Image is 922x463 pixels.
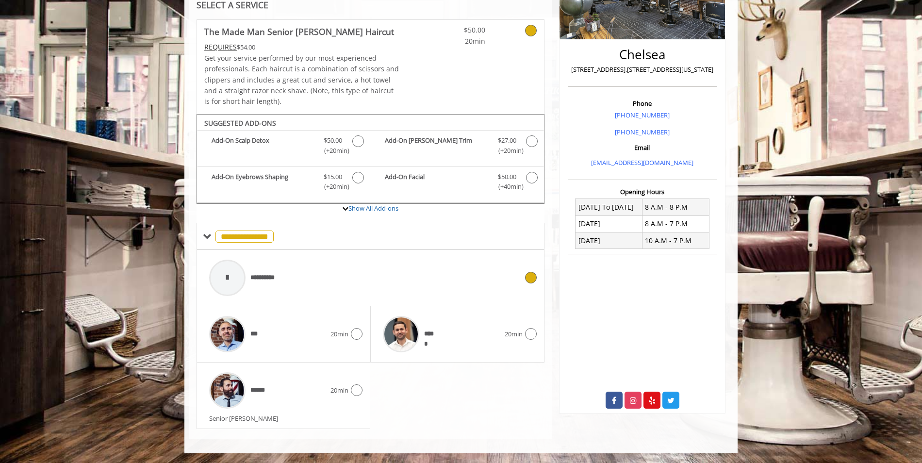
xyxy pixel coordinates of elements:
[576,199,642,215] td: [DATE] To [DATE]
[204,118,276,128] b: SUGGESTED ADD-ONS
[591,158,693,167] a: [EMAIL_ADDRESS][DOMAIN_NAME]
[348,204,398,213] a: Show All Add-ons
[498,135,516,146] span: $27.00
[204,53,399,107] p: Get your service performed by our most experienced professionals. Each haircut is a combination o...
[385,172,488,192] b: Add-On Facial
[570,144,714,151] h3: Email
[642,232,709,249] td: 10 A.M - 7 P.M
[324,135,342,146] span: $50.00
[375,172,539,195] label: Add-On Facial
[212,135,314,156] b: Add-On Scalp Detox
[212,172,314,192] b: Add-On Eyebrows Shaping
[576,232,642,249] td: [DATE]
[493,182,521,192] span: (+40min )
[505,329,523,339] span: 20min
[204,42,399,52] div: $54.00
[330,385,348,396] span: 20min
[428,25,485,35] span: $50.00
[204,25,394,38] b: The Made Man Senior [PERSON_NAME] Haircut
[319,146,347,156] span: (+20min )
[493,146,521,156] span: (+20min )
[319,182,347,192] span: (+20min )
[570,65,714,75] p: [STREET_ADDRESS],[STREET_ADDRESS][US_STATE]
[642,215,709,232] td: 8 A.M - 7 P.M
[642,199,709,215] td: 8 A.M - 8 P.M
[498,172,516,182] span: $50.00
[202,135,365,158] label: Add-On Scalp Detox
[202,172,365,195] label: Add-On Eyebrows Shaping
[197,114,544,204] div: The Made Man Senior Barber Haircut Add-onS
[197,0,544,10] div: SELECT A SERVICE
[615,111,670,119] a: [PHONE_NUMBER]
[385,135,488,156] b: Add-On [PERSON_NAME] Trim
[570,48,714,62] h2: Chelsea
[576,215,642,232] td: [DATE]
[428,36,485,47] span: 20min
[615,128,670,136] a: [PHONE_NUMBER]
[570,100,714,107] h3: Phone
[568,188,717,195] h3: Opening Hours
[324,172,342,182] span: $15.00
[209,414,283,423] span: Senior [PERSON_NAME]
[330,329,348,339] span: 20min
[375,135,539,158] label: Add-On Beard Trim
[204,42,237,51] span: This service needs some Advance to be paid before we block your appointment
